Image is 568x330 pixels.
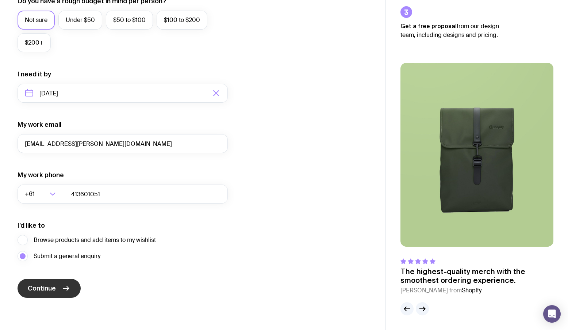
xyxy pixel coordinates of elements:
[400,267,553,285] p: The highest-quality merch with the smoothest ordering experience.
[18,279,81,298] button: Continue
[25,185,36,204] span: +61
[106,11,153,30] label: $50 to $100
[18,11,55,30] label: Not sure
[18,33,51,52] label: $200+
[18,185,64,204] div: Search for option
[400,23,457,29] strong: Get a free proposal
[58,11,102,30] label: Under $50
[400,286,553,295] cite: [PERSON_NAME] from
[34,236,156,244] span: Browse products and add items to my wishlist
[543,305,561,323] div: Open Intercom Messenger
[18,221,45,230] label: I’d like to
[462,287,481,294] span: Shopify
[18,120,61,129] label: My work email
[18,84,228,103] input: Select a target date
[34,252,100,261] span: Submit a general enquiry
[64,185,228,204] input: 0400123456
[157,11,207,30] label: $100 to $200
[36,185,47,204] input: Search for option
[28,284,56,293] span: Continue
[18,134,228,153] input: you@email.com
[18,171,64,179] label: My work phone
[400,22,510,39] p: from our design team, including designs and pricing.
[18,70,51,79] label: I need it by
